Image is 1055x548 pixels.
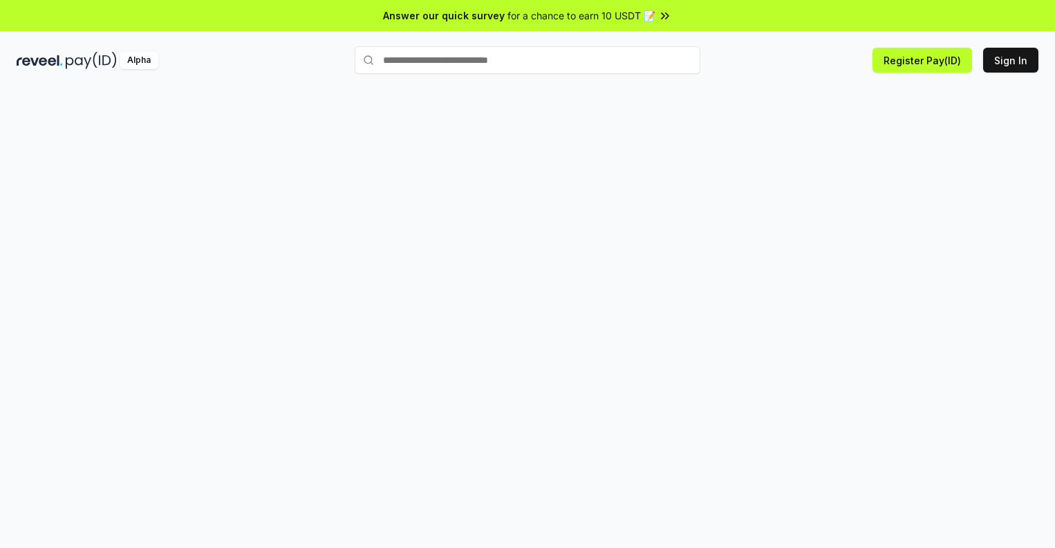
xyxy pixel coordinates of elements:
[17,52,63,69] img: reveel_dark
[383,8,505,23] span: Answer our quick survey
[872,48,972,73] button: Register Pay(ID)
[120,52,158,69] div: Alpha
[507,8,655,23] span: for a chance to earn 10 USDT 📝
[983,48,1038,73] button: Sign In
[66,52,117,69] img: pay_id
